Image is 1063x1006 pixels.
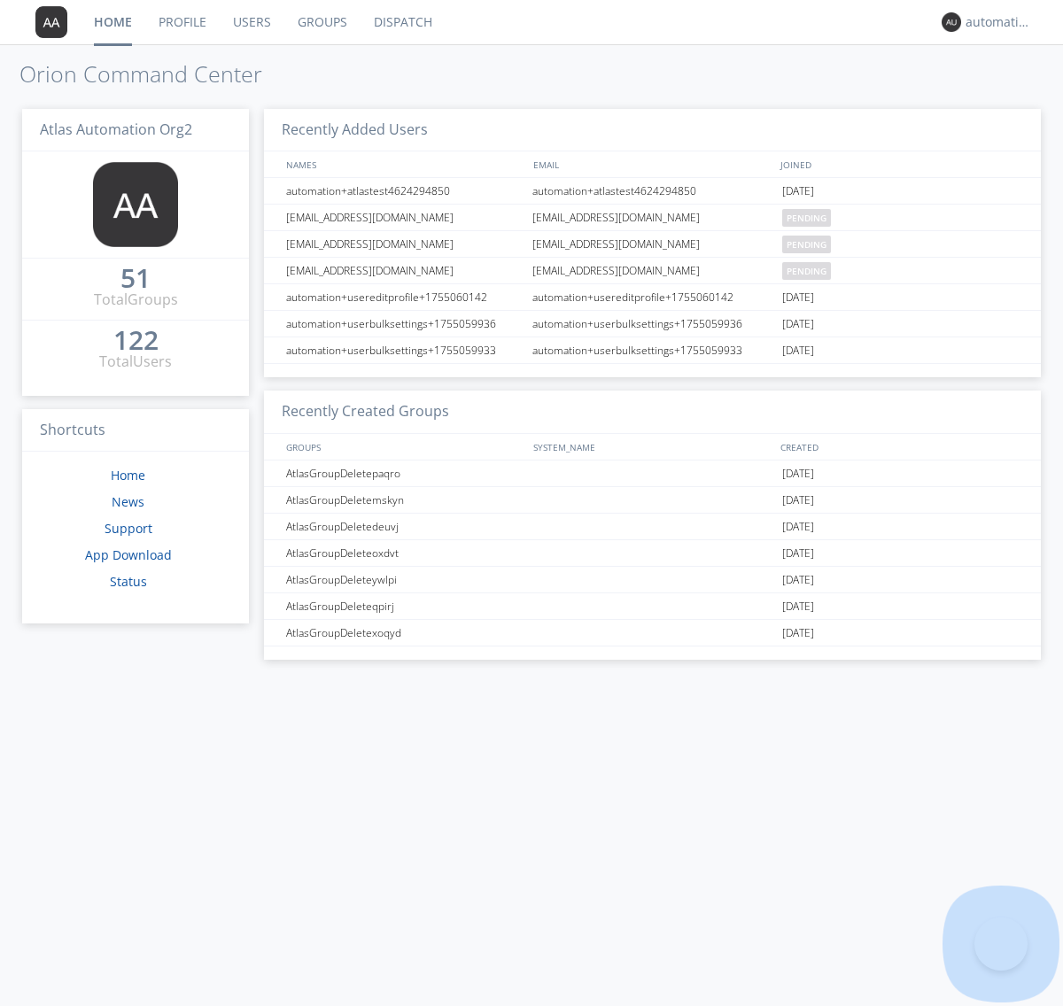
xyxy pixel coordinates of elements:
div: [EMAIL_ADDRESS][DOMAIN_NAME] [528,231,778,257]
a: [EMAIL_ADDRESS][DOMAIN_NAME][EMAIL_ADDRESS][DOMAIN_NAME]pending [264,205,1041,231]
div: EMAIL [529,151,776,177]
span: Atlas Automation Org2 [40,120,192,139]
a: AtlasGroupDeleteoxdvt[DATE] [264,540,1041,567]
a: 122 [113,331,159,352]
a: automation+userbulksettings+1755059933automation+userbulksettings+1755059933[DATE] [264,337,1041,364]
a: [EMAIL_ADDRESS][DOMAIN_NAME][EMAIL_ADDRESS][DOMAIN_NAME]pending [264,231,1041,258]
div: AtlasGroupDeleteoxdvt [282,540,527,566]
a: Support [105,520,152,537]
img: 373638.png [93,162,178,247]
div: automation+userbulksettings+1755059936 [528,311,778,337]
span: [DATE] [782,178,814,205]
span: [DATE] [782,540,814,567]
div: AtlasGroupDeletepaqro [282,460,527,486]
h3: Shortcuts [22,409,249,453]
div: [EMAIL_ADDRESS][DOMAIN_NAME] [528,205,778,230]
div: [EMAIL_ADDRESS][DOMAIN_NAME] [282,231,527,257]
div: AtlasGroupDeleteqpirj [282,593,527,619]
span: pending [782,262,831,280]
div: 122 [113,331,159,349]
div: automation+usereditprofile+1755060142 [528,284,778,310]
a: AtlasGroupDeleteywlpi[DATE] [264,567,1041,593]
span: [DATE] [782,337,814,364]
a: AtlasGroupDeletexoqyd[DATE] [264,620,1041,646]
a: Status [110,573,147,590]
h3: Recently Created Groups [264,391,1041,434]
div: Total Groups [94,290,178,310]
span: pending [782,209,831,227]
div: SYSTEM_NAME [529,434,776,460]
a: automation+userbulksettings+1755059936automation+userbulksettings+1755059936[DATE] [264,311,1041,337]
span: [DATE] [782,460,814,487]
a: AtlasGroupDeletedeuvj[DATE] [264,514,1041,540]
span: [DATE] [782,311,814,337]
div: AtlasGroupDeleteywlpi [282,567,527,592]
div: AtlasGroupDeletedeuvj [282,514,527,539]
a: automation+usereditprofile+1755060142automation+usereditprofile+1755060142[DATE] [264,284,1041,311]
span: [DATE] [782,593,814,620]
div: [EMAIL_ADDRESS][DOMAIN_NAME] [528,258,778,283]
span: [DATE] [782,567,814,593]
span: [DATE] [782,284,814,311]
h3: Recently Added Users [264,109,1041,152]
iframe: Toggle Customer Support [974,917,1028,971]
a: AtlasGroupDeletemskyn[DATE] [264,487,1041,514]
a: 51 [120,269,151,290]
a: [EMAIL_ADDRESS][DOMAIN_NAME][EMAIL_ADDRESS][DOMAIN_NAME]pending [264,258,1041,284]
div: automation+atlas+spanish0002+org2 [966,13,1032,31]
div: GROUPS [282,434,524,460]
div: [EMAIL_ADDRESS][DOMAIN_NAME] [282,258,527,283]
img: 373638.png [35,6,67,38]
span: [DATE] [782,514,814,540]
a: App Download [85,546,172,563]
div: automation+userbulksettings+1755059933 [528,337,778,363]
div: automation+atlastest4624294850 [528,178,778,204]
a: Home [111,467,145,484]
div: automation+userbulksettings+1755059933 [282,337,527,363]
a: AtlasGroupDeletepaqro[DATE] [264,460,1041,487]
div: automation+usereditprofile+1755060142 [282,284,527,310]
div: CREATED [776,434,1024,460]
div: AtlasGroupDeletemskyn [282,487,527,513]
div: automation+atlastest4624294850 [282,178,527,204]
div: AtlasGroupDeletexoqyd [282,620,527,646]
span: [DATE] [782,620,814,646]
span: [DATE] [782,487,814,514]
div: automation+userbulksettings+1755059936 [282,311,527,337]
img: 373638.png [942,12,961,32]
div: JOINED [776,151,1024,177]
a: automation+atlastest4624294850automation+atlastest4624294850[DATE] [264,178,1041,205]
div: Total Users [99,352,172,372]
div: 51 [120,269,151,287]
span: pending [782,236,831,253]
a: News [112,493,144,510]
div: [EMAIL_ADDRESS][DOMAIN_NAME] [282,205,527,230]
div: NAMES [282,151,524,177]
a: AtlasGroupDeleteqpirj[DATE] [264,593,1041,620]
